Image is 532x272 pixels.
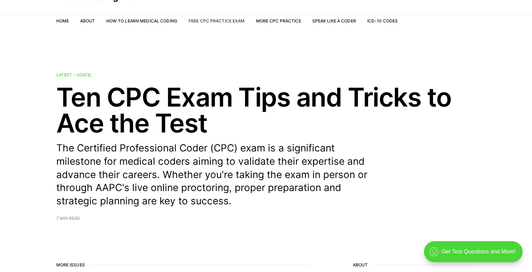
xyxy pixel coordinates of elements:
p: The Certified Professional Coder (CPC) exam is a significant milestone for medical coders aiming ... [56,142,378,208]
a: ICD-10 Codes [367,18,398,23]
h2: More issues [56,263,308,267]
a: Speak Like a Coder [312,18,356,23]
h2: About [353,263,476,267]
a: How to Learn Medical Coding [106,18,177,23]
a: About [80,18,95,23]
iframe: portal-trigger [418,238,532,272]
h2: Ten CPC Exam Tips and Tricks to Ace the Test [56,84,476,136]
span: 7 min read [56,216,80,220]
a: More CPC Practice [256,18,301,23]
time: [DATE] [77,72,92,77]
a: Home [56,18,69,23]
a: Latest —[DATE] Ten CPC Exam Tips and Tricks to Ace the Test The Certified Professional Coder (CPC... [56,73,476,220]
span: Latest — [56,72,92,77]
a: Free CPC Practice Exam [189,18,245,23]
